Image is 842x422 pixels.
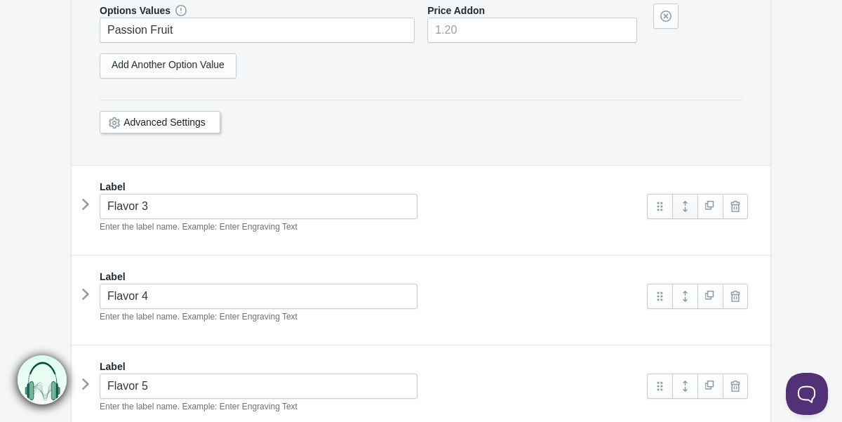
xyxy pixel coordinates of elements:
[427,4,485,18] label: Price Addon
[100,4,171,18] label: Options Values
[100,312,298,322] em: Enter the label name. Example: Enter Engraving Text
[18,356,67,405] img: bxm.png
[100,53,236,79] a: Add Another Option Value
[100,402,298,411] em: Enter the label name. Example: Enter Engraving Text
[786,373,828,415] iframe: Toggle Customer Support
[100,180,126,194] label: Label
[100,360,126,374] label: Label
[427,18,637,43] input: 1.20
[100,222,298,232] em: Enter the label name. Example: Enter Engraving Text
[123,117,206,128] a: Advanced Settings
[100,270,126,284] label: Label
